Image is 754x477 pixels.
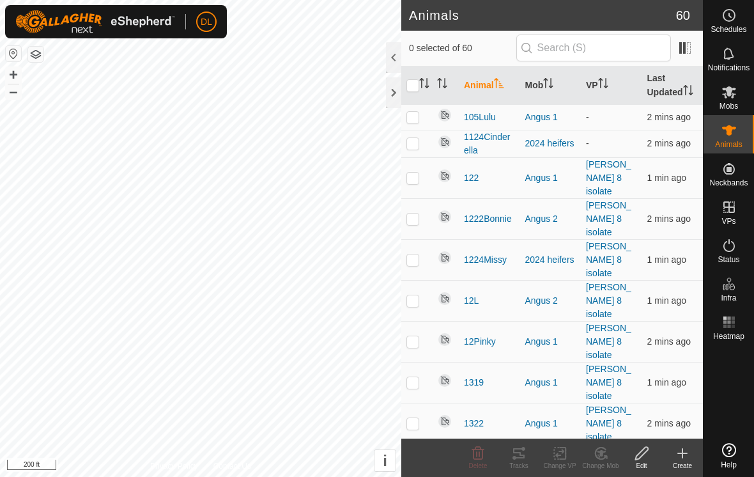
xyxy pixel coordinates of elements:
a: [PERSON_NAME] 8 isolate [586,364,631,401]
span: 1 Oct 2025 at 9:25 am [647,377,686,387]
img: returning off [437,134,452,150]
span: 1 Oct 2025 at 9:25 am [647,336,691,347]
a: [PERSON_NAME] 8 isolate [586,405,631,442]
th: VP [581,66,642,105]
span: Infra [721,294,736,302]
img: returning off [437,107,452,123]
img: returning off [437,414,452,429]
span: i [383,452,387,469]
span: DL [201,15,212,29]
h2: Animals [409,8,676,23]
span: Neckbands [709,179,748,187]
img: Gallagher Logo [15,10,175,33]
span: 0 selected of 60 [409,42,516,55]
span: 1319 [464,376,484,389]
img: returning off [437,250,452,265]
a: Privacy Policy [150,460,198,472]
img: returning off [437,209,452,224]
span: 1 Oct 2025 at 9:25 am [647,418,691,428]
img: returning off [437,332,452,347]
a: Contact Us [213,460,251,472]
a: [PERSON_NAME] 8 isolate [586,282,631,319]
img: returning off [437,168,452,184]
span: 1224Missy [464,253,507,267]
img: returning off [437,373,452,388]
p-sorticon: Activate to sort [419,80,429,90]
span: VPs [721,217,735,225]
p-sorticon: Activate to sort [437,80,447,90]
span: Delete [469,462,488,469]
input: Search (S) [516,35,671,61]
div: Tracks [498,461,539,471]
button: i [374,450,396,471]
div: Angus 1 [525,335,576,348]
a: [PERSON_NAME] 8 isolate [586,200,631,237]
p-sorticon: Activate to sort [683,87,693,97]
th: Mob [520,66,581,105]
span: Animals [715,141,742,148]
div: 2024 heifers [525,253,576,267]
p-sorticon: Activate to sort [598,80,608,90]
div: Angus 1 [525,171,576,185]
div: Edit [621,461,662,471]
div: Angus 2 [525,212,576,226]
app-display-virtual-paddock-transition: - [586,112,589,122]
span: 1 Oct 2025 at 9:26 am [647,295,686,306]
span: 1 Oct 2025 at 9:26 am [647,173,686,183]
button: Map Layers [28,47,43,62]
span: 1124Cinderella [464,130,515,157]
div: Angus 1 [525,417,576,430]
button: Reset Map [6,46,21,61]
span: 1 Oct 2025 at 9:25 am [647,214,691,224]
div: Angus 1 [525,376,576,389]
div: Angus 1 [525,111,576,124]
span: 1322 [464,417,484,430]
a: [PERSON_NAME] 8 isolate [586,241,631,278]
div: Change VP [539,461,580,471]
span: Notifications [708,64,750,72]
th: Last Updated [642,66,704,105]
span: 122 [464,171,479,185]
div: Change Mob [580,461,621,471]
button: + [6,67,21,82]
th: Animal [459,66,520,105]
p-sorticon: Activate to sort [494,80,504,90]
a: Help [704,438,754,474]
span: 12Pinky [464,335,496,348]
a: [PERSON_NAME] 8 isolate [586,323,631,360]
span: Status [718,256,739,263]
span: Mobs [719,102,738,110]
span: 1 Oct 2025 at 9:25 am [647,112,691,122]
span: 1222Bonnie [464,212,512,226]
div: Angus 2 [525,294,576,308]
span: 1 Oct 2025 at 9:25 am [647,138,691,148]
span: 60 [676,6,690,25]
a: [PERSON_NAME] 8 isolate [586,159,631,196]
p-sorticon: Activate to sort [543,80,553,90]
span: Schedules [711,26,746,33]
div: Create [662,461,703,471]
span: Help [721,461,737,469]
span: 12L [464,294,479,308]
span: 105Lulu [464,111,496,124]
img: returning off [437,291,452,306]
button: – [6,84,21,99]
div: 2024 heifers [525,137,576,150]
app-display-virtual-paddock-transition: - [586,138,589,148]
span: 1 Oct 2025 at 9:26 am [647,254,686,265]
span: Heatmap [713,332,744,340]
